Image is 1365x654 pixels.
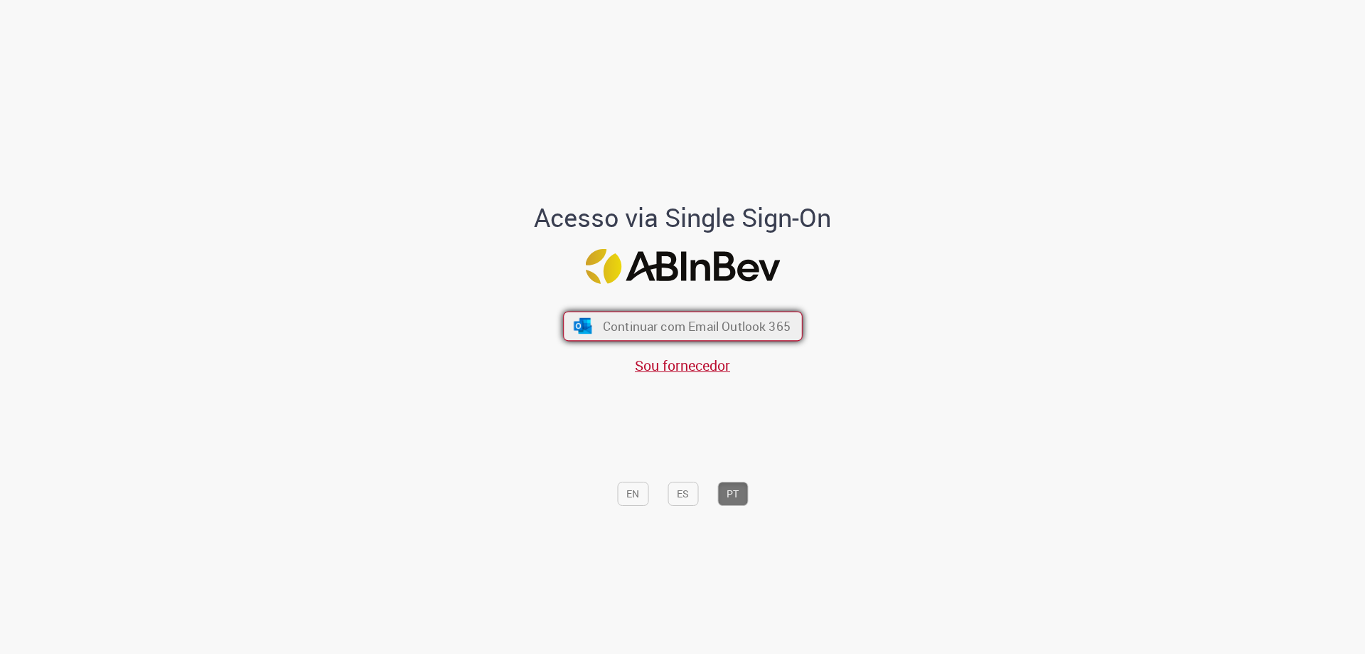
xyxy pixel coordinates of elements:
a: Sou fornecedor [635,356,730,375]
img: ícone Azure/Microsoft 360 [572,318,593,334]
button: EN [617,482,648,506]
img: Logo ABInBev [585,249,780,284]
button: ícone Azure/Microsoft 360 Continuar com Email Outlook 365 [563,312,803,342]
button: PT [717,482,748,506]
h1: Acesso via Single Sign-On [486,204,880,232]
button: ES [668,482,698,506]
span: Continuar com Email Outlook 365 [602,318,790,334]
